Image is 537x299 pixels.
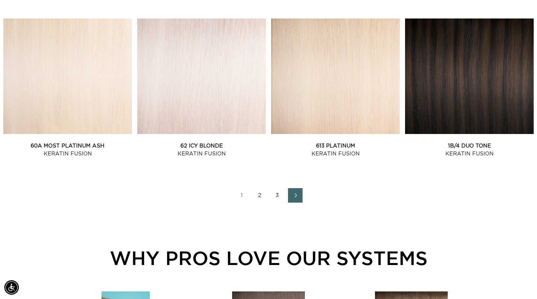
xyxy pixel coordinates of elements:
a: Page 1 [234,188,249,203]
a: 60A Most Platinum Ash Keratin Fusion [3,142,132,158]
a: Page 3 [270,188,285,203]
a: 62 Icy Blonde Keratin Fusion [137,142,266,158]
a: Next page [288,188,303,203]
div: WHY PROS LOVE OUR SYSTEMS [40,244,497,272]
nav: Pagination [3,188,534,203]
a: 613 Platinum Keratin Fusion [271,142,400,158]
a: Page 2 [252,188,267,203]
a: 1B/4 Duo Tone Keratin Fusion [405,142,534,158]
iframe: Chat Widget [504,267,537,299]
div: Accessibility Menu [4,280,19,295]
